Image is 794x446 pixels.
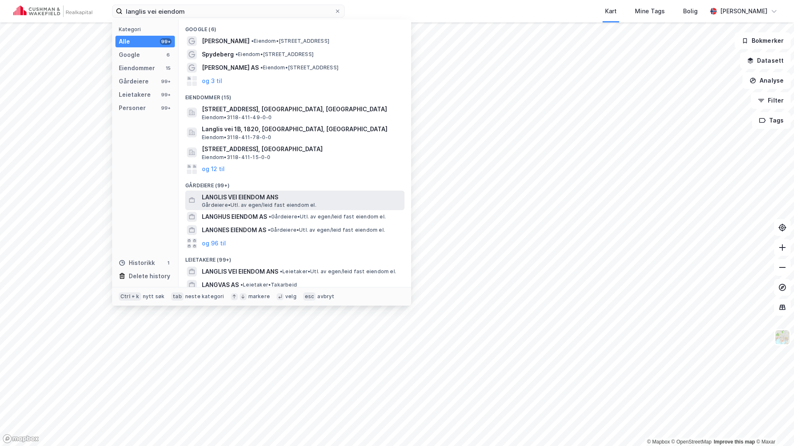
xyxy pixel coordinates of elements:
[260,64,263,71] span: •
[752,406,794,446] div: Kontrollprogram for chat
[240,282,243,288] span: •
[13,5,92,17] img: cushman-wakefield-realkapital-logo.202ea83816669bd177139c58696a8fa1.svg
[165,51,172,58] div: 6
[160,78,172,85] div: 99+
[119,292,141,301] div: Ctrl + k
[179,20,411,34] div: Google (6)
[317,293,334,300] div: avbryt
[751,92,791,109] button: Filter
[165,260,172,266] div: 1
[202,76,222,86] button: og 3 til
[752,112,791,129] button: Tags
[202,124,401,134] span: Langlis vei 1B, 1820, [GEOGRAPHIC_DATA], [GEOGRAPHIC_DATA]
[143,293,165,300] div: nytt søk
[202,212,267,222] span: LANGHUS EIENDOM AS
[179,88,411,103] div: Eiendommer (15)
[202,267,278,277] span: LANGLIS VEI EIENDOM ANS
[269,213,271,220] span: •
[671,439,712,445] a: OpenStreetMap
[202,154,271,161] span: Eiendom • 3118-411-15-0-0
[202,36,250,46] span: [PERSON_NAME]
[160,105,172,111] div: 99+
[202,134,272,141] span: Eiendom • 3118-411-78-0-0
[202,202,316,208] span: Gårdeiere • Utl. av egen/leid fast eiendom el.
[735,32,791,49] button: Bokmerker
[202,192,401,202] span: LANGLIS VEI EIENDOM ANS
[269,213,386,220] span: Gårdeiere • Utl. av egen/leid fast eiendom el.
[285,293,297,300] div: velg
[202,104,401,114] span: [STREET_ADDRESS], [GEOGRAPHIC_DATA], [GEOGRAPHIC_DATA]
[202,280,239,290] span: LANGVAS AS
[248,293,270,300] div: markere
[774,329,790,345] img: Z
[160,38,172,45] div: 99+
[202,114,272,121] span: Eiendom • 3118-411-49-0-0
[235,51,238,57] span: •
[714,439,755,445] a: Improve this map
[119,26,175,32] div: Kategori
[743,72,791,89] button: Analyse
[752,406,794,446] iframe: Chat Widget
[303,292,316,301] div: esc
[202,164,225,174] button: og 12 til
[119,76,149,86] div: Gårdeiere
[179,250,411,265] div: Leietakere (99+)
[202,49,234,59] span: Spydeberg
[179,176,411,191] div: Gårdeiere (99+)
[605,6,617,16] div: Kart
[740,52,791,69] button: Datasett
[202,63,259,73] span: [PERSON_NAME] AS
[119,50,140,60] div: Google
[268,227,270,233] span: •
[119,90,151,100] div: Leietakere
[251,38,329,44] span: Eiendom • [STREET_ADDRESS]
[119,258,155,268] div: Historikk
[119,63,155,73] div: Eiendommer
[129,271,170,281] div: Delete history
[119,37,130,47] div: Alle
[280,268,396,275] span: Leietaker • Utl. av egen/leid fast eiendom el.
[119,103,146,113] div: Personer
[123,5,334,17] input: Søk på adresse, matrikkel, gårdeiere, leietakere eller personer
[720,6,767,16] div: [PERSON_NAME]
[647,439,670,445] a: Mapbox
[635,6,665,16] div: Mine Tags
[202,225,266,235] span: LANGNES EIENDOM AS
[268,227,385,233] span: Gårdeiere • Utl. av egen/leid fast eiendom el.
[235,51,314,58] span: Eiendom • [STREET_ADDRESS]
[280,268,282,274] span: •
[185,293,224,300] div: neste kategori
[160,91,172,98] div: 99+
[202,238,226,248] button: og 96 til
[260,64,338,71] span: Eiendom • [STREET_ADDRESS]
[165,65,172,71] div: 15
[171,292,184,301] div: tab
[2,434,39,444] a: Mapbox homepage
[683,6,698,16] div: Bolig
[251,38,254,44] span: •
[240,282,297,288] span: Leietaker • Takarbeid
[202,144,401,154] span: [STREET_ADDRESS], [GEOGRAPHIC_DATA]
